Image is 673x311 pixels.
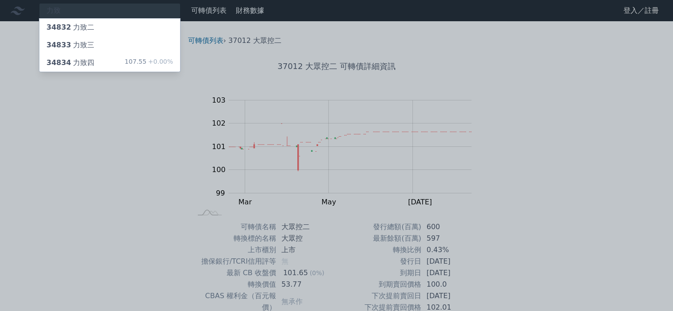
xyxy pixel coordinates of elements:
span: 34832 [46,23,71,31]
div: 107.55 [125,58,173,68]
div: 力致三 [46,40,94,50]
a: 34832力致二 [39,19,180,36]
a: 34833力致三 [39,36,180,54]
span: +0.00% [146,58,173,65]
div: 聊天小工具 [629,269,673,311]
div: 力致二 [46,22,94,33]
div: 力致四 [46,58,94,68]
a: 34834力致四 107.55+0.00% [39,54,180,72]
span: 34833 [46,41,71,49]
span: 34834 [46,58,71,67]
iframe: Chat Widget [629,269,673,311]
